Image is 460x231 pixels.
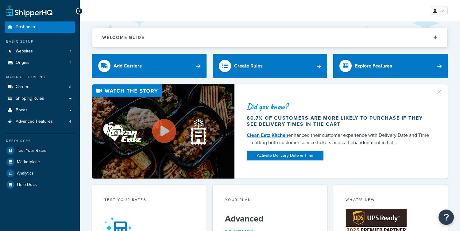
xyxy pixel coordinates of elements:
[5,116,75,127] li: Advanced Features
[5,75,75,80] div: Manage Shipping
[5,46,75,57] li: Websites
[114,62,142,70] div: Add Carriers
[92,84,234,178] img: Video thumbnail
[102,35,145,40] h2: Welcome Guide
[5,21,75,33] a: Dashboard
[69,119,71,124] span: 4
[17,148,46,153] span: Test Your Rates
[92,28,447,47] button: Welcome Guide
[5,46,75,57] a: Websites1
[5,116,75,127] a: Advanced Features4
[70,49,71,54] span: 1
[213,54,327,78] a: Create Rules
[17,160,40,165] span: Marketplace
[5,57,75,68] li: Origins
[16,96,44,101] span: Shipping Rules
[5,138,75,144] div: Resources
[16,84,31,90] span: Carriers
[17,182,37,187] span: Help Docs
[5,156,75,167] a: Marketplace
[5,81,75,93] li: Carriers
[69,84,71,90] span: 8
[104,197,194,204] div: Test your rates
[234,62,263,70] div: Create Rules
[247,115,433,127] div: 60.7% of customers are more likely to purchase if they see delivery times in the cart
[247,102,433,111] div: Did you know?
[439,210,454,225] button: Open Resource Center
[225,214,315,224] h5: Advanced
[16,60,29,65] span: Origins
[5,105,75,116] a: Boxes
[16,108,28,113] span: Boxes
[70,60,71,65] span: 1
[355,62,392,70] div: Explore Features
[16,49,33,54] span: Websites
[247,132,433,146] div: enhanced their customer experience with Delivery Date and Time — cutting both customer service ti...
[5,168,75,179] a: Analytics
[5,39,75,44] div: Basic Setup
[346,197,435,204] div: What's New
[225,197,315,204] div: Your Plan
[17,171,34,176] span: Analytics
[5,57,75,68] a: Origins1
[5,179,75,190] a: Help Docs
[5,145,75,156] a: Test Your Rates
[92,54,207,78] a: Add Carriers
[247,151,323,160] a: Activate Delivery Date & Time
[5,81,75,93] a: Carriers8
[247,132,288,139] a: Clean Eatz Kitchen
[16,25,37,30] span: Dashboard
[5,93,75,104] a: Shipping Rules
[333,54,448,78] a: Explore Features
[16,119,53,124] span: Advanced Features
